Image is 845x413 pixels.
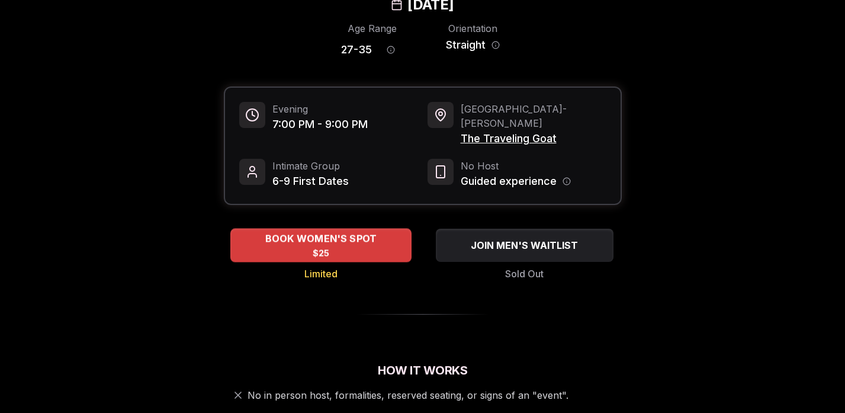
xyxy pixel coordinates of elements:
[491,41,500,49] button: Orientation information
[563,177,571,185] button: Host information
[468,238,580,252] span: JOIN MEN'S WAITLIST
[304,267,338,281] span: Limited
[248,388,568,402] span: No in person host, formalities, reserved seating, or signs of an "event".
[341,21,404,36] div: Age Range
[461,102,606,130] span: [GEOGRAPHIC_DATA] - [PERSON_NAME]
[461,130,606,147] span: The Traveling Goat
[378,37,404,63] button: Age range information
[461,159,571,173] span: No Host
[505,267,544,281] span: Sold Out
[262,232,379,246] span: BOOK WOMEN'S SPOT
[442,21,505,36] div: Orientation
[436,229,613,262] button: JOIN MEN'S WAITLIST - Sold Out
[272,102,368,116] span: Evening
[461,173,557,190] span: Guided experience
[230,228,412,262] button: BOOK WOMEN'S SPOT - Limited
[224,362,622,379] h2: How It Works
[272,159,349,173] span: Intimate Group
[446,37,486,53] span: Straight
[312,247,329,259] span: $25
[272,116,368,133] span: 7:00 PM - 9:00 PM
[272,173,349,190] span: 6-9 First Dates
[341,41,372,58] span: 27 - 35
